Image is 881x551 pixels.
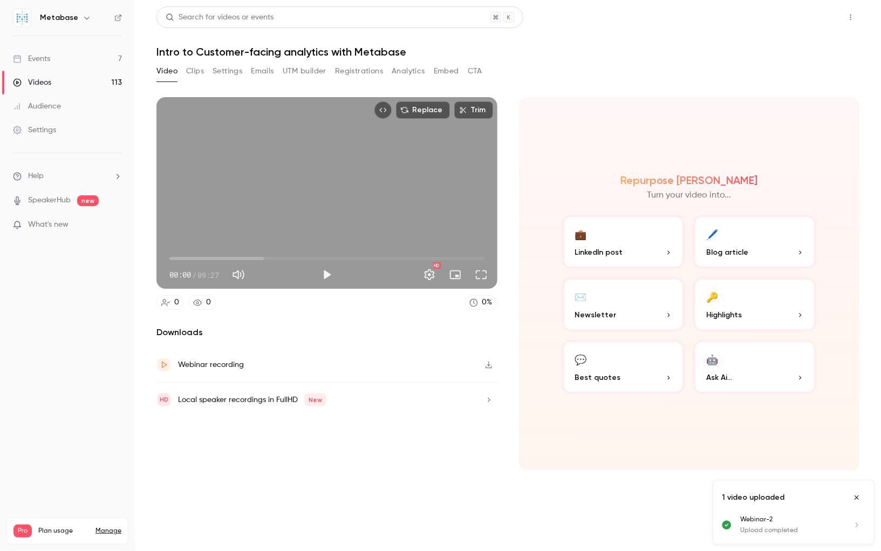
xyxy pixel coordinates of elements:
[445,264,466,285] button: Turn on miniplayer
[186,63,204,80] button: Clips
[13,53,50,64] div: Events
[468,63,482,80] button: CTA
[178,393,326,406] div: Local speaker recordings in FullHD
[109,220,122,230] iframe: Noticeable Trigger
[434,63,459,80] button: Embed
[77,195,99,206] span: new
[197,269,219,281] span: 09:27
[562,340,685,394] button: 💬Best quotes
[575,351,587,368] div: 💬
[706,288,718,305] div: 🔑
[392,63,425,80] button: Analytics
[575,372,621,383] span: Best quotes
[620,174,758,187] h2: Repurpose [PERSON_NAME]
[706,309,742,321] span: Highlights
[713,515,874,544] ul: Uploads list
[842,9,859,26] button: Top Bar Actions
[575,226,587,242] div: 💼
[13,101,61,112] div: Audience
[335,63,383,80] button: Registrations
[693,215,816,269] button: 🖊️Blog article
[433,262,441,269] div: HD
[740,526,839,535] p: Upload completed
[575,309,617,321] span: Newsletter
[647,189,731,202] p: Turn your video into...
[470,264,492,285] button: Full screen
[575,247,623,258] span: LinkedIn post
[562,277,685,331] button: ✉️Newsletter
[791,6,834,28] button: Share
[13,171,122,182] li: help-dropdown-opener
[228,264,249,285] button: Mute
[706,351,718,368] div: 🤖
[166,12,274,23] div: Search for videos or events
[706,372,732,383] span: Ask Ai...
[13,77,51,88] div: Videos
[28,195,71,206] a: SpeakerHub
[178,358,244,371] div: Webinar recording
[169,269,219,281] div: 00:00
[740,515,839,525] p: Webinar-2
[283,63,326,80] button: UTM builder
[38,527,89,535] span: Plan usage
[156,63,177,80] button: Video
[706,247,748,258] span: Blog article
[206,297,211,308] div: 0
[40,12,78,23] h6: Metabase
[374,101,392,119] button: Embed video
[213,63,242,80] button: Settings
[156,45,859,58] h1: Intro to Customer-facing analytics with Metabase
[13,525,32,538] span: Pro
[396,101,450,119] button: Replace
[174,297,179,308] div: 0
[740,515,865,535] a: Webinar-2Upload completed
[28,219,69,230] span: What's new
[722,492,784,503] p: 1 video uploaded
[482,297,493,308] div: 0 %
[304,393,326,406] span: New
[316,264,338,285] button: Play
[693,340,816,394] button: 🤖Ask Ai...
[848,489,865,506] button: Close uploads list
[156,326,497,339] h2: Downloads
[465,295,497,310] a: 0%
[13,9,31,26] img: Metabase
[419,264,440,285] button: Settings
[454,101,493,119] button: Trim
[156,295,184,310] a: 0
[95,527,121,535] a: Manage
[693,277,816,331] button: 🔑Highlights
[562,215,685,269] button: 💼LinkedIn post
[706,226,718,242] div: 🖊️
[13,125,56,135] div: Settings
[192,269,196,281] span: /
[28,171,44,182] span: Help
[169,269,191,281] span: 00:00
[188,295,216,310] a: 0
[575,288,587,305] div: ✉️
[251,63,274,80] button: Emails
